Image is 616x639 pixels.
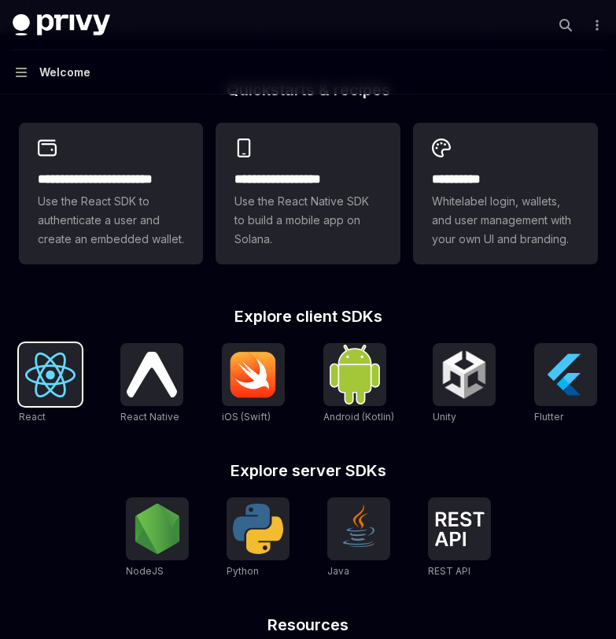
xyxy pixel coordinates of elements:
a: Android (Kotlin)Android (Kotlin) [323,343,394,425]
button: More actions [588,14,603,36]
img: Flutter [540,349,591,400]
img: Java [334,504,384,554]
span: Java [327,565,349,577]
div: Welcome [39,63,90,82]
a: JavaJava [327,497,390,579]
span: Python [227,565,259,577]
span: Android (Kotlin) [323,411,394,423]
img: NodeJS [132,504,183,554]
a: iOS (Swift)iOS (Swift) [222,343,285,425]
img: iOS (Swift) [228,351,278,398]
img: dark logo [13,14,110,36]
span: Unity [433,411,456,423]
img: Python [233,504,283,554]
span: Flutter [534,411,563,423]
span: NodeJS [126,565,164,577]
span: REST API [428,565,470,577]
button: Open search [553,13,578,38]
a: UnityUnity [433,343,496,425]
a: **** **** **** ***Use the React Native SDK to build a mobile app on Solana. [216,123,400,264]
a: **** *****Whitelabel login, wallets, and user management with your own UI and branding. [413,123,598,264]
a: FlutterFlutter [534,343,597,425]
img: REST API [434,512,485,546]
span: Use the React Native SDK to build a mobile app on Solana. [234,192,382,249]
img: Android (Kotlin) [330,345,380,404]
a: React NativeReact Native [120,343,183,425]
span: React Native [120,411,179,423]
a: ReactReact [19,343,82,425]
span: React [19,411,46,423]
h2: Explore client SDKs [19,308,598,324]
h2: Quickstarts & recipes [19,82,598,98]
a: NodeJSNodeJS [126,497,189,579]
img: React [25,353,76,397]
a: REST APIREST API [428,497,491,579]
img: React Native [127,352,177,397]
img: Unity [439,349,489,400]
h2: Resources [19,617,598,633]
h2: Explore server SDKs [19,463,598,478]
span: iOS (Swift) [222,411,271,423]
span: Use the React SDK to authenticate a user and create an embedded wallet. [38,192,185,249]
span: Whitelabel login, wallets, and user management with your own UI and branding. [432,192,579,249]
a: PythonPython [227,497,290,579]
